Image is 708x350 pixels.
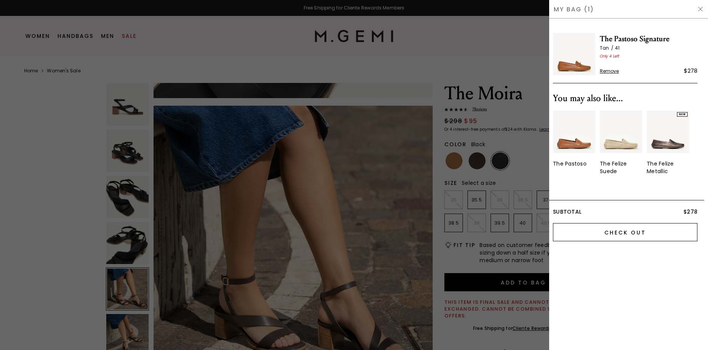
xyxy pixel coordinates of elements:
[553,111,595,153] img: v_11572_01_Main_New_ThePastoso_Tan_Leather_290x387_crop_center.jpg
[647,111,689,175] a: NEWThe Felize Metallic
[600,160,642,175] div: The Felize Suede
[677,112,688,117] div: NEW
[600,111,642,175] a: The Felize Suede
[553,208,581,216] span: Subtotal
[553,92,697,105] div: You may also like...
[553,160,587,167] div: The Pastoso
[615,45,619,51] span: 41
[600,33,697,45] span: The Pastoso Signature
[600,45,615,51] span: Tan
[600,111,642,153] img: v_05850_01_Main_New_TheFelize_Latte_Suede_290x387_crop_center.jpg
[647,160,689,175] div: The Felize Metallic
[683,208,697,216] span: $278
[684,66,697,75] div: $278
[600,68,619,74] span: Remove
[697,6,703,12] img: Hide Drawer
[600,53,619,59] span: Only 4 Left
[553,223,697,241] input: Check Out
[553,33,595,75] img: The Pastoso Signature
[647,111,689,153] img: 7385131909179_01_Main_New_TheFelize_Cocoa_MetallicLeather_290x387_crop_center.jpg
[553,111,595,167] a: The Pastoso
